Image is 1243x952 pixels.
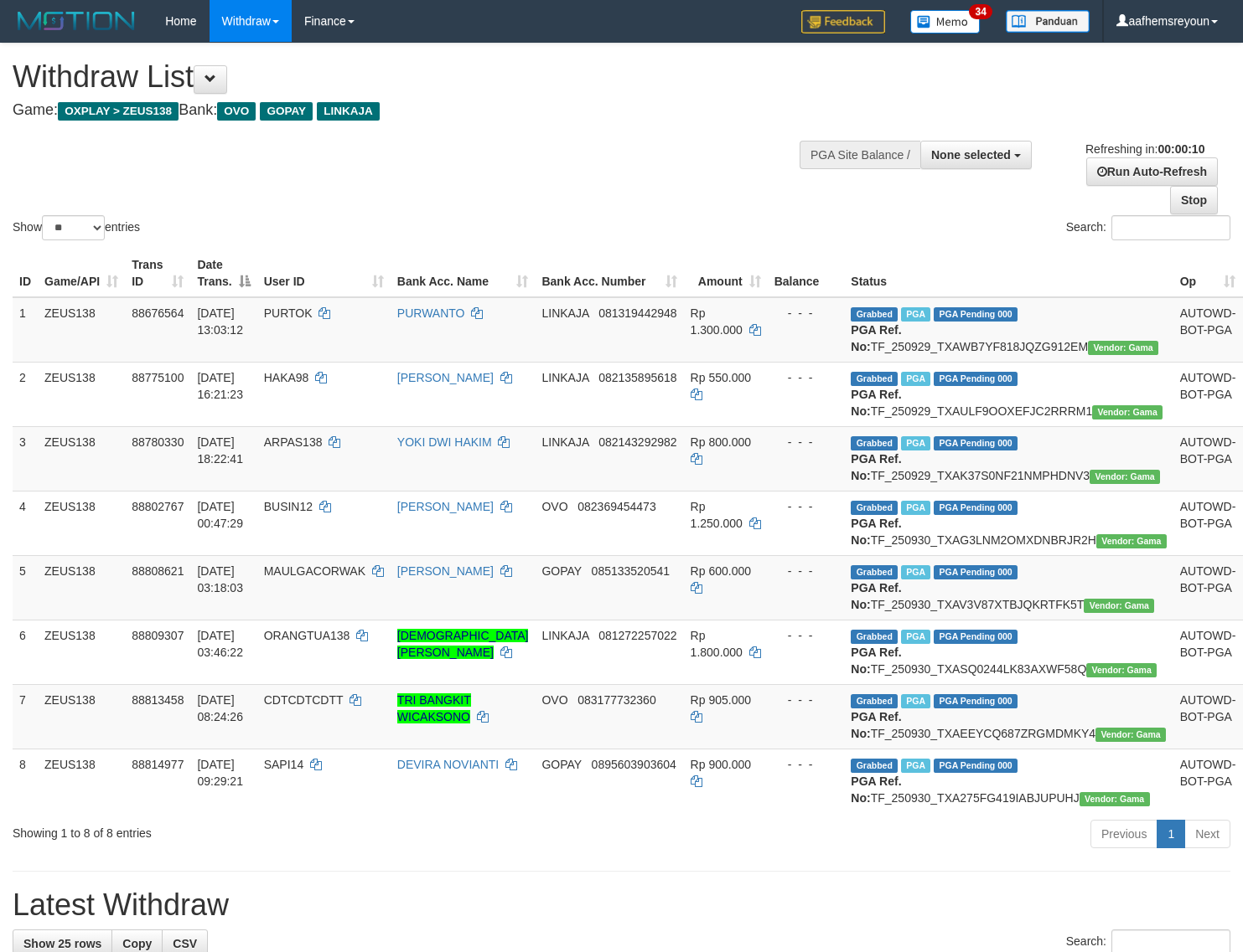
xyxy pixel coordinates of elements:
[934,307,1018,322] span: PGA Pending
[397,693,471,723] a: TRI BANGKIT WICAKSONO
[1088,341,1158,355] span: Vendor URL: https://trx31.1velocity.biz
[13,818,505,841] div: Showing 1 to 8 of 8 entries
[844,250,1173,297] th: Status
[13,362,38,426] td: 2
[901,759,930,773] span: Marked by aafnoeunsreypich
[934,436,1018,450] span: PGA Pending
[691,306,743,337] span: Rp 1.300.000
[774,434,838,450] div: - - -
[397,564,494,578] a: [PERSON_NAME]
[598,306,676,320] span: Copy 081319442948 to clipboard
[264,693,344,707] span: CDTCDTCDTT
[13,426,38,491] td: 3
[132,371,184,384] span: 88775100
[851,646,901,676] b: PGA Ref. No:
[264,629,350,642] span: ORANGTUA138
[1157,820,1185,848] a: 1
[691,629,743,659] span: Rp 1.800.000
[844,555,1173,620] td: TF_250930_TXAV3V87XTBJQKRTFK5T
[691,693,751,707] span: Rp 905.000
[768,250,845,297] th: Balance
[691,435,751,449] span: Rp 800.000
[901,436,930,450] span: Marked by aafnoeunsreypich
[132,564,184,578] span: 88808621
[197,564,243,594] span: [DATE] 03:18:03
[774,756,838,773] div: - - -
[934,759,1018,773] span: PGA Pending
[38,620,125,684] td: ZEUS138
[1090,470,1160,484] span: Vendor URL: https://trx31.1velocity.biz
[541,435,588,449] span: LINKAJA
[931,148,1011,162] span: None selected
[264,564,365,578] span: MAULGACORWAK
[901,630,930,644] span: Marked by aafsreyleap
[684,250,768,297] th: Amount: activate to sort column ascending
[132,693,184,707] span: 88813458
[1170,186,1218,214] a: Stop
[851,452,901,482] b: PGA Ref. No:
[541,629,588,642] span: LINKAJA
[257,250,391,297] th: User ID: activate to sort column ascending
[577,693,655,707] span: Copy 083177732360 to clipboard
[1111,215,1230,240] input: Search:
[1084,599,1154,613] span: Vendor URL: https://trx31.1velocity.biz
[851,581,901,611] b: PGA Ref. No:
[851,436,898,450] span: Grabbed
[851,694,898,708] span: Grabbed
[1158,142,1204,156] strong: 00:00:10
[23,937,101,950] span: Show 25 rows
[844,426,1173,491] td: TF_250929_TXAK37S0NF21NMPHDNV3
[851,517,901,547] b: PGA Ref. No:
[264,371,309,384] span: HAKA98
[197,758,243,788] span: [DATE] 09:29:21
[197,306,243,337] span: [DATE] 13:03:12
[598,629,676,642] span: Copy 081272257022 to clipboard
[38,362,125,426] td: ZEUS138
[42,215,105,240] select: Showentries
[691,500,743,530] span: Rp 1.250.000
[38,297,125,363] td: ZEUS138
[13,102,812,119] h4: Game: Bank:
[844,362,1173,426] td: TF_250929_TXAULF9OOXEFJC2RRRM1
[1086,663,1157,677] span: Vendor URL: https://trx31.1velocity.biz
[13,8,140,33] img: MOTION_logo.png
[264,500,313,513] span: BUSIN12
[541,693,567,707] span: OVO
[397,306,465,320] a: PURWANTO
[197,435,243,466] span: [DATE] 18:22:41
[901,372,930,386] span: Marked by aafnoeunsreypich
[397,435,492,449] a: YOKI DWI HAKIM
[934,501,1018,515] span: PGA Pending
[801,10,885,33] img: Feedback.jpg
[691,371,751,384] span: Rp 550.000
[173,937,197,950] span: CSV
[1173,555,1243,620] td: AUTOWD-BOT-PGA
[132,629,184,642] span: 88809307
[317,102,380,121] span: LINKAJA
[1184,820,1230,848] a: Next
[1173,684,1243,749] td: AUTOWD-BOT-PGA
[774,563,838,579] div: - - -
[1066,215,1230,240] label: Search:
[774,627,838,644] div: - - -
[934,694,1018,708] span: PGA Pending
[397,758,499,771] a: DEVIRA NOVIANTI
[38,250,125,297] th: Game/API: activate to sort column ascending
[38,491,125,555] td: ZEUS138
[774,369,838,386] div: - - -
[1092,405,1163,419] span: Vendor URL: https://trx31.1velocity.biz
[851,774,901,805] b: PGA Ref. No:
[132,758,184,771] span: 88814977
[13,250,38,297] th: ID
[13,684,38,749] td: 7
[774,305,838,322] div: - - -
[264,306,313,320] span: PURTOK
[577,500,655,513] span: Copy 082369454473 to clipboard
[13,749,38,813] td: 8
[13,555,38,620] td: 5
[1090,820,1158,848] a: Previous
[598,435,676,449] span: Copy 082143292982 to clipboard
[592,564,670,578] span: Copy 085133520541 to clipboard
[541,371,588,384] span: LINKAJA
[851,388,901,418] b: PGA Ref. No:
